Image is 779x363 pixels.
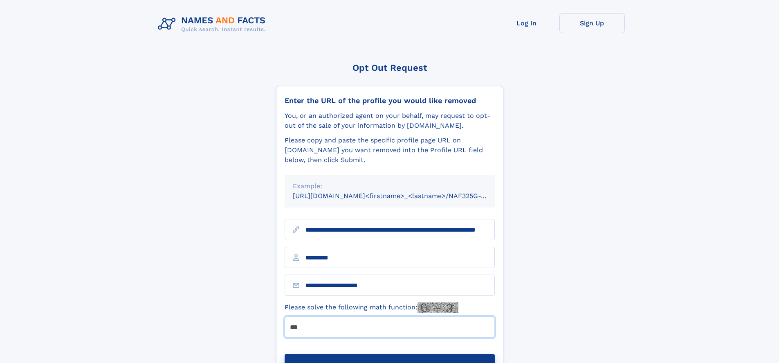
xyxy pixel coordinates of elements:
[285,111,495,131] div: You, or an authorized agent on your behalf, may request to opt-out of the sale of your informatio...
[559,13,625,33] a: Sign Up
[285,302,458,313] label: Please solve the following math function:
[276,63,503,73] div: Opt Out Request
[494,13,559,33] a: Log In
[155,13,272,35] img: Logo Names and Facts
[285,135,495,165] div: Please copy and paste the specific profile page URL on [DOMAIN_NAME] you want removed into the Pr...
[293,181,487,191] div: Example:
[285,96,495,105] div: Enter the URL of the profile you would like removed
[293,192,510,200] small: [URL][DOMAIN_NAME]<firstname>_<lastname>/NAF325G-xxxxxxxx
